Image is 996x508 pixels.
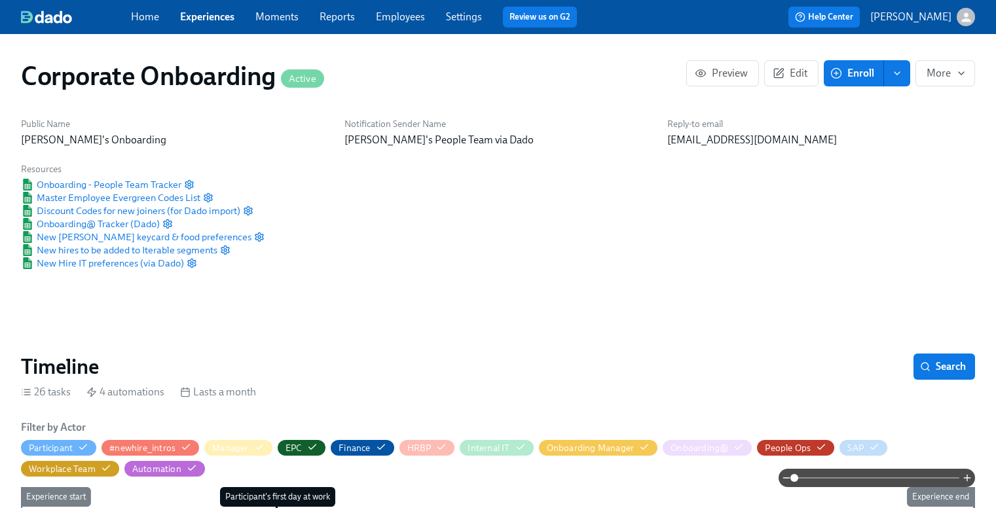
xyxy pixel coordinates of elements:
[667,118,975,130] h6: Reply-to email
[21,60,324,92] h1: Corporate Onboarding
[286,442,303,454] div: Hide EPC
[21,218,34,230] img: Google Sheet
[833,67,874,80] span: Enroll
[255,10,299,23] a: Moments
[29,442,73,454] div: Hide Participant
[21,191,200,204] a: Google SheetMaster Employee Evergreen Codes List
[331,440,394,456] button: Finance
[399,440,455,456] button: HRBP
[884,60,910,86] button: enroll
[278,440,326,456] button: EPC
[839,440,887,456] button: SAP
[320,10,355,23] a: Reports
[913,354,975,380] button: Search
[101,440,199,456] button: #newhire_intros
[344,118,652,130] h6: Notification Sender Name
[180,385,256,399] div: Lasts a month
[547,442,635,454] div: Hide Onboarding Manager
[667,133,975,147] p: [EMAIL_ADDRESS][DOMAIN_NAME]
[21,231,34,243] img: Google Sheet
[764,60,819,86] button: Edit
[847,442,864,454] div: Hide SAP
[21,487,91,507] div: Experience start
[21,257,34,269] img: Google Sheet
[124,461,205,477] button: Automation
[21,385,71,399] div: 26 tasks
[21,354,99,380] h2: Timeline
[281,74,324,84] span: Active
[21,217,160,230] span: Onboarding@ Tracker (Dado)
[915,60,975,86] button: More
[180,10,234,23] a: Experiences
[21,244,34,256] img: Google Sheet
[927,67,964,80] span: More
[446,10,482,23] a: Settings
[509,10,570,24] a: Review us on G2
[21,192,34,204] img: Google Sheet
[663,440,752,456] button: Onboarding@
[697,67,748,80] span: Preview
[765,442,811,454] div: Hide People Ops
[131,10,159,23] a: Home
[21,230,251,244] a: Google SheetNew [PERSON_NAME] keycard & food preferences
[204,440,272,456] button: Manager
[686,60,759,86] button: Preview
[468,442,509,454] div: Hide Internal IT
[824,60,884,86] button: Enroll
[376,10,425,23] a: Employees
[21,118,329,130] h6: Public Name
[21,420,86,435] h6: Filter by Actor
[671,442,728,454] div: Hide Onboarding@
[788,7,860,27] button: Help Center
[21,461,119,477] button: Workplace Team
[86,385,164,399] div: 4 automations
[460,440,533,456] button: Internal IT
[21,217,160,230] a: Google SheetOnboarding@ Tracker (Dado)
[21,179,34,190] img: Google Sheet
[870,8,975,26] button: [PERSON_NAME]
[109,442,175,454] div: Hide #newhire_intros
[21,204,240,217] span: Discount Codes for new joiners (for Dado import)
[21,257,184,270] a: Google SheetNew Hire IT preferences (via Dado)
[795,10,853,24] span: Help Center
[21,440,96,456] button: Participant
[539,440,658,456] button: Onboarding Manager
[21,191,200,204] span: Master Employee Evergreen Codes List
[21,163,265,175] h6: Resources
[503,7,577,27] button: Review us on G2
[870,10,951,24] p: [PERSON_NAME]
[757,440,834,456] button: People Ops
[21,244,217,257] a: Google SheetNew hires to be added to Iterable segments
[344,133,652,147] p: [PERSON_NAME]'s People Team via Dado
[21,204,240,217] a: Google SheetDiscount Codes for new joiners (for Dado import)
[29,463,96,475] div: Hide Workplace Team
[21,133,329,147] p: [PERSON_NAME]'s Onboarding
[21,178,181,191] a: Google SheetOnboarding - People Team Tracker
[339,442,370,454] div: Hide Finance
[132,463,181,475] div: Hide Automation
[907,487,974,507] div: Experience end
[21,178,181,191] span: Onboarding - People Team Tracker
[21,205,34,217] img: Google Sheet
[775,67,807,80] span: Edit
[212,442,248,454] div: Hide Manager
[21,10,72,24] img: dado
[21,10,131,24] a: dado
[21,230,251,244] span: New [PERSON_NAME] keycard & food preferences
[923,360,966,373] span: Search
[21,257,184,270] span: New Hire IT preferences (via Dado)
[220,487,335,507] div: Participant's first day at work
[21,244,217,257] span: New hires to be added to Iterable segments
[407,442,432,454] div: Hide HRBP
